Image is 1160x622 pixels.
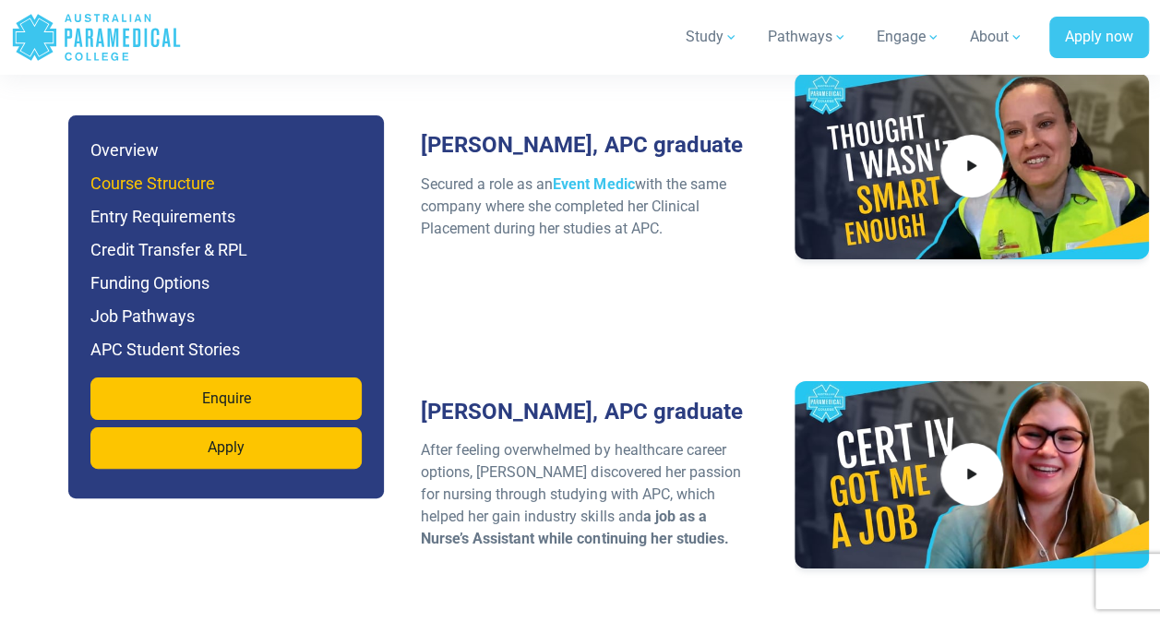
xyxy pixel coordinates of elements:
h3: [PERSON_NAME], APC graduate [410,399,764,425]
a: Engage [866,11,951,63]
a: Study [675,11,749,63]
h3: [PERSON_NAME], APC graduate [410,132,764,159]
a: Event Medic [553,175,634,193]
p: Secured a role as an with the same company where she completed her Clinical Placement during her ... [421,173,753,240]
a: About [959,11,1034,63]
a: Pathways [757,11,858,63]
p: After feeling overwhelmed by healthcare career options, [PERSON_NAME] discovered her passion for ... [421,439,753,550]
strong: a [642,508,651,525]
a: Apply now [1049,17,1149,59]
a: Australian Paramedical College [11,7,182,67]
